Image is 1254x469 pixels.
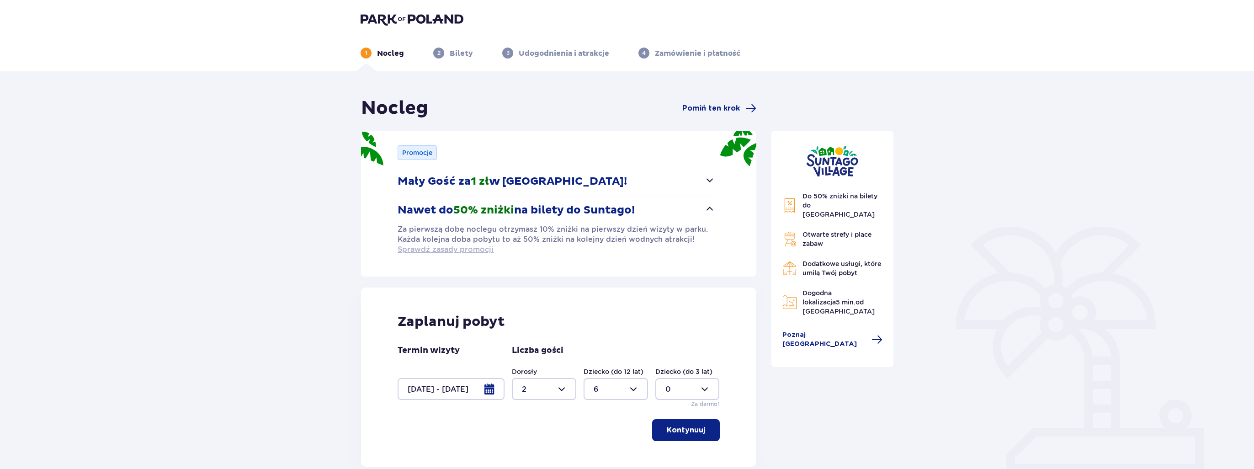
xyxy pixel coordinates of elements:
p: Nocleg [377,48,404,59]
p: Promocje [402,148,432,157]
label: Dziecko (do 3 lat) [655,367,712,376]
p: 4 [642,49,646,57]
img: Map Icon [782,295,797,309]
p: Udogodnienia i atrakcje [519,48,609,59]
button: Nawet do50% zniżkina bilety do Suntago! [398,196,715,224]
img: Restaurant Icon [782,261,797,276]
span: Otwarte strefy i place zabaw [802,231,871,247]
span: Dodatkowe usługi, które umilą Twój pobyt [802,260,881,277]
img: Suntago Village [806,145,858,177]
p: Termin wizyty [398,345,460,356]
p: 2 [437,49,441,57]
label: Dorosły [512,367,537,376]
p: 1 [365,49,367,57]
img: Discount Icon [782,198,797,213]
div: 4Zamówienie i płatność [638,48,740,59]
div: 1Nocleg [361,48,404,59]
div: 3Udogodnienia i atrakcje [502,48,609,59]
span: Do 50% zniżki na bilety do [GEOGRAPHIC_DATA] [802,192,877,218]
a: Sprawdź zasady promocji [398,245,494,255]
span: Dogodna lokalizacja od [GEOGRAPHIC_DATA] [802,289,875,315]
p: Nawet do na bilety do Suntago! [398,203,635,217]
span: 50% zniżki [453,203,514,217]
div: 2Bilety [433,48,473,59]
p: Kontynuuj [667,425,705,435]
p: Liczba gości [512,345,563,356]
span: Poznaj [GEOGRAPHIC_DATA] [782,330,866,349]
button: Kontynuuj [652,419,720,441]
p: Bilety [450,48,473,59]
span: Pomiń ten krok [682,103,740,113]
a: Poznaj [GEOGRAPHIC_DATA] [782,330,883,349]
p: Zamówienie i płatność [655,48,740,59]
button: Mały Gość za1 złw [GEOGRAPHIC_DATA]! [398,167,715,196]
h1: Nocleg [361,97,428,120]
span: 1 zł [471,175,489,188]
p: Za darmo! [691,400,719,408]
p: Zaplanuj pobyt [398,313,505,330]
a: Pomiń ten krok [682,103,756,114]
p: Mały Gość za w [GEOGRAPHIC_DATA]! [398,175,627,188]
img: Grill Icon [782,232,797,246]
span: 5 min. [836,298,855,306]
div: Nawet do50% zniżkina bilety do Suntago! [398,224,715,255]
img: Park of Poland logo [361,13,463,26]
p: Za pierwszą dobę noclegu otrzymasz 10% zniżki na pierwszy dzień wizyty w parku. Każda kolejna dob... [398,224,715,255]
label: Dziecko (do 12 lat) [584,367,643,376]
p: 3 [506,49,510,57]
